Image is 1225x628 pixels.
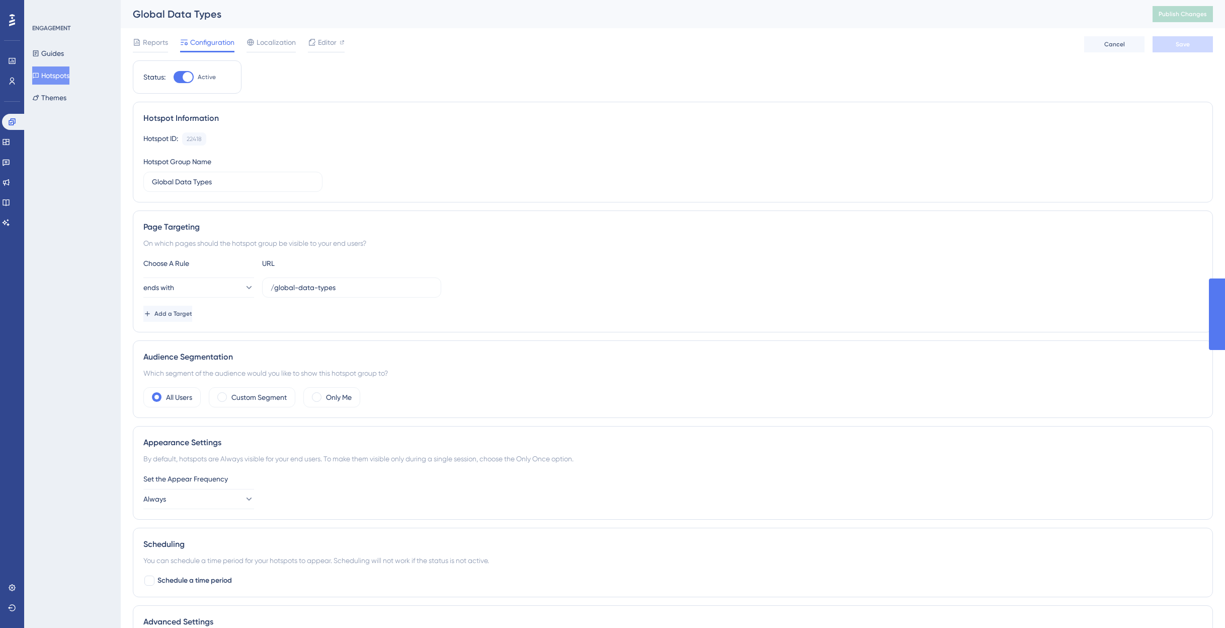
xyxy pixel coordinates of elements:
[326,391,352,403] label: Only Me
[166,391,192,403] label: All Users
[198,73,216,81] span: Active
[143,257,254,269] div: Choose A Rule
[143,132,178,146] div: Hotspot ID:
[143,473,1202,485] div: Set the Appear Frequency
[143,367,1202,379] div: Which segment of the audience would you like to show this hotspot group to?
[143,237,1202,249] div: On which pages should the hotspot group be visible to your end users?
[1153,36,1213,52] button: Save
[157,575,232,587] span: Schedule a time period
[143,554,1202,567] div: You can schedule a time period for your hotspots to appear. Scheduling will not work if the statu...
[271,282,433,293] input: yourwebsite.com/path
[262,257,373,269] div: URL
[154,310,192,318] span: Add a Target
[32,66,69,85] button: Hotspots
[257,36,296,48] span: Localization
[1084,36,1145,52] button: Cancel
[143,71,166,83] div: Status:
[143,489,254,509] button: Always
[143,277,254,298] button: ends with
[32,89,66,107] button: Themes
[133,7,1127,21] div: Global Data Types
[1153,6,1213,22] button: Publish Changes
[143,36,168,48] span: Reports
[143,538,1202,550] div: Scheduling
[318,36,337,48] span: Editor
[143,351,1202,363] div: Audience Segmentation
[1183,588,1213,618] iframe: UserGuiding AI Assistant Launcher
[143,306,192,322] button: Add a Target
[143,493,166,505] span: Always
[32,24,70,32] div: ENGAGEMENT
[143,112,1202,124] div: Hotspot Information
[143,282,174,294] span: ends with
[1159,10,1207,18] span: Publish Changes
[190,36,234,48] span: Configuration
[143,221,1202,233] div: Page Targeting
[231,391,287,403] label: Custom Segment
[143,156,211,168] div: Hotspot Group Name
[152,176,314,187] input: Type your Hotspot Group Name here
[143,437,1202,449] div: Appearance Settings
[143,453,1202,465] div: By default, hotspots are Always visible for your end users. To make them visible only during a si...
[187,135,202,143] div: 22418
[143,616,1202,628] div: Advanced Settings
[1104,40,1125,48] span: Cancel
[1176,40,1190,48] span: Save
[32,44,64,62] button: Guides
